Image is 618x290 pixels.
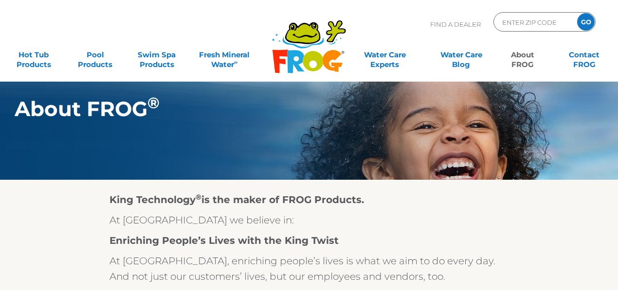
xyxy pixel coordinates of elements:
[109,235,339,246] strong: Enriching People’s Lives with the King Twist
[72,45,119,65] a: PoolProducts
[147,94,160,112] sup: ®
[109,212,509,228] p: At [GEOGRAPHIC_DATA] we believe in:
[133,45,181,65] a: Swim SpaProducts
[430,12,481,36] p: Find A Dealer
[15,97,556,120] h1: About FROG
[10,45,57,65] a: Hot TubProducts
[234,59,238,66] sup: ∞
[437,45,485,65] a: Water CareBlog
[109,253,509,284] p: At [GEOGRAPHIC_DATA], enriching people’s lives is what we aim to do every day. And not just our c...
[109,194,364,205] strong: King Technology is the maker of FROG Products.
[196,192,201,202] sup: ®
[501,15,567,29] input: Zip Code Form
[577,13,595,31] input: GO
[195,45,254,65] a: Fresh MineralWater∞
[561,45,608,65] a: ContactFROG
[499,45,546,65] a: AboutFROG
[346,45,424,65] a: Water CareExperts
